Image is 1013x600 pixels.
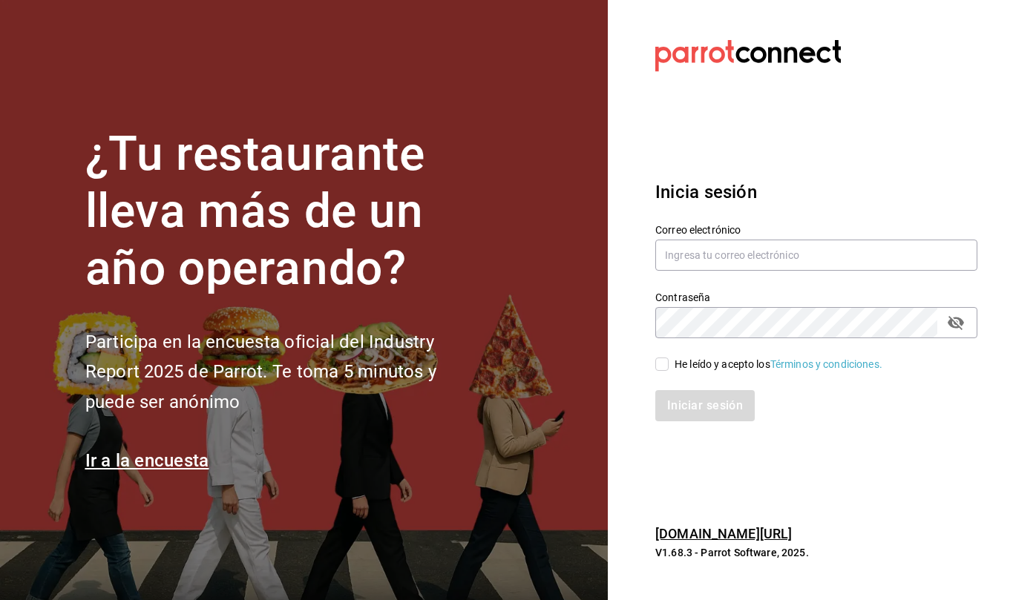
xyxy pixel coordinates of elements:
[655,225,977,235] label: Correo electrónico
[85,450,209,471] a: Ir a la encuesta
[655,545,977,560] p: V1.68.3 - Parrot Software, 2025.
[655,292,977,303] label: Contraseña
[85,327,486,418] h2: Participa en la encuesta oficial del Industry Report 2025 de Parrot. Te toma 5 minutos y puede se...
[655,179,977,205] h3: Inicia sesión
[85,126,486,297] h1: ¿Tu restaurante lleva más de un año operando?
[943,310,968,335] button: passwordField
[770,358,882,370] a: Términos y condiciones.
[655,240,977,271] input: Ingresa tu correo electrónico
[655,526,792,541] a: [DOMAIN_NAME][URL]
[675,357,882,372] div: He leído y acepto los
